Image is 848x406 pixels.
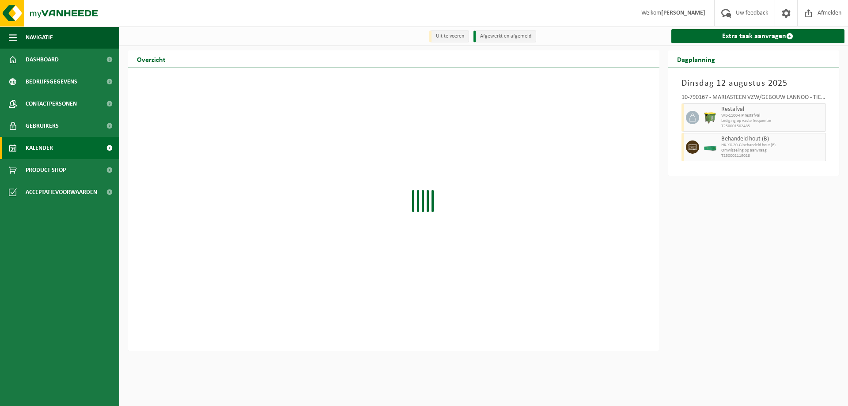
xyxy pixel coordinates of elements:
span: HK-XC-20-G behandeld hout (B) [721,143,824,148]
span: Gebruikers [26,115,59,137]
img: HK-XC-20-GN-00 [704,144,717,151]
img: WB-1100-HPE-GN-50 [704,111,717,124]
span: Lediging op vaste frequentie [721,118,824,124]
span: Omwisseling op aanvraag [721,148,824,153]
h2: Overzicht [128,50,174,68]
span: Dashboard [26,49,59,71]
strong: [PERSON_NAME] [661,10,705,16]
span: WB-1100-HP restafval [721,113,824,118]
span: Contactpersonen [26,93,77,115]
h2: Dagplanning [668,50,724,68]
h3: Dinsdag 12 augustus 2025 [681,77,826,90]
span: Behandeld hout (B) [721,136,824,143]
li: Uit te voeren [429,30,469,42]
span: Product Shop [26,159,66,181]
li: Afgewerkt en afgemeld [473,30,536,42]
span: Kalender [26,137,53,159]
span: T250001502485 [721,124,824,129]
span: Bedrijfsgegevens [26,71,77,93]
span: Restafval [721,106,824,113]
div: 10-790167 - MARIASTEEN VZW/GEBOUW LANNOO - TIELT [681,95,826,103]
span: T250002119028 [721,153,824,159]
span: Acceptatievoorwaarden [26,181,97,203]
a: Extra taak aanvragen [671,29,845,43]
span: Navigatie [26,27,53,49]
